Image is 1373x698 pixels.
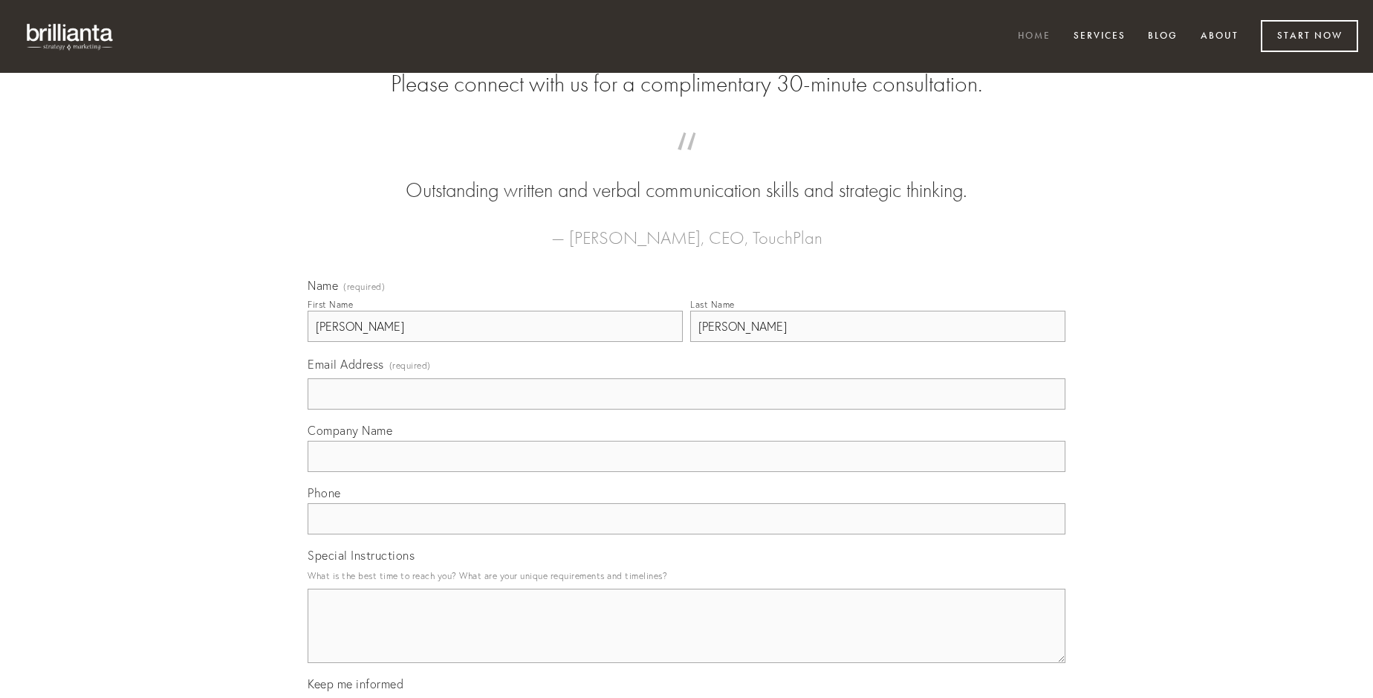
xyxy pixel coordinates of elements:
[331,205,1042,253] figcaption: — [PERSON_NAME], CEO, TouchPlan
[308,566,1065,586] p: What is the best time to reach you? What are your unique requirements and timelines?
[1064,25,1135,49] a: Services
[690,299,735,310] div: Last Name
[1191,25,1248,49] a: About
[1261,20,1358,52] a: Start Now
[308,357,384,372] span: Email Address
[308,548,415,563] span: Special Instructions
[1008,25,1060,49] a: Home
[389,355,431,375] span: (required)
[308,70,1065,98] h2: Please connect with us for a complimentary 30-minute consultation.
[331,147,1042,205] blockquote: Outstanding written and verbal communication skills and strategic thinking.
[343,282,385,291] span: (required)
[308,299,353,310] div: First Name
[15,15,126,58] img: brillianta - research, strategy, marketing
[308,485,341,500] span: Phone
[308,423,392,438] span: Company Name
[308,278,338,293] span: Name
[308,676,403,691] span: Keep me informed
[1138,25,1187,49] a: Blog
[331,147,1042,176] span: “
